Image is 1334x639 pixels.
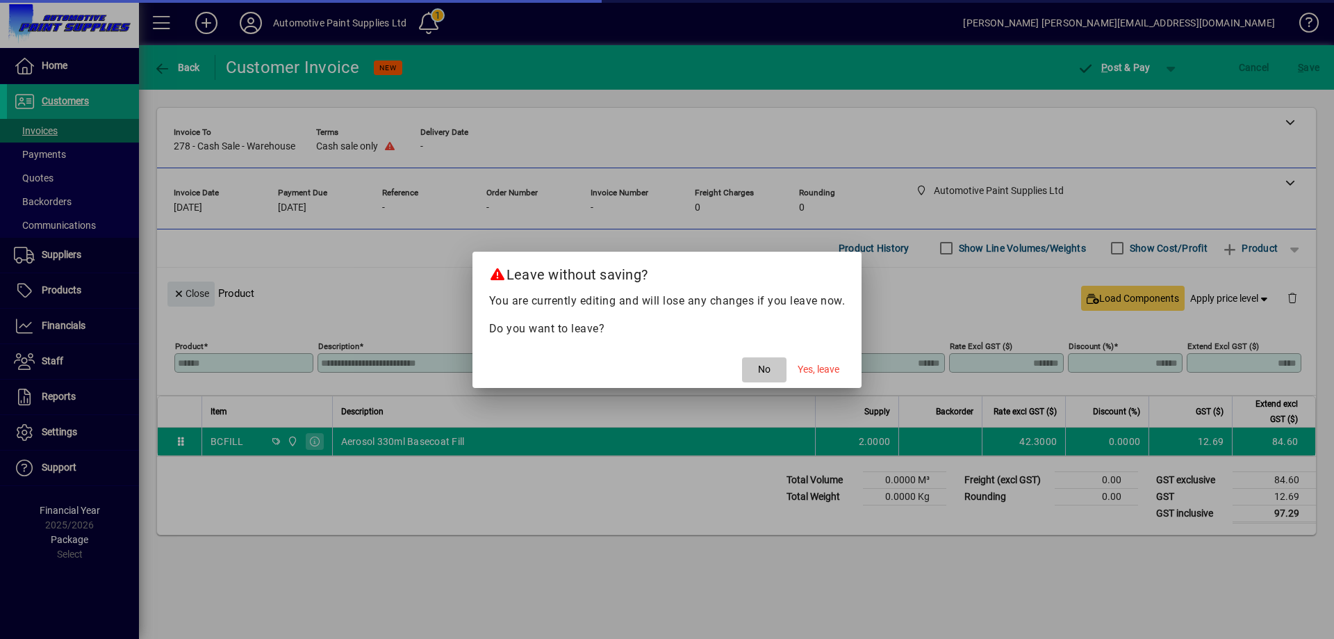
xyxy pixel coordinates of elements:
[489,321,846,337] p: Do you want to leave?
[489,293,846,309] p: You are currently editing and will lose any changes if you leave now.
[472,252,862,292] h2: Leave without saving?
[798,362,839,377] span: Yes, leave
[792,357,845,382] button: Yes, leave
[758,362,771,377] span: No
[742,357,787,382] button: No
